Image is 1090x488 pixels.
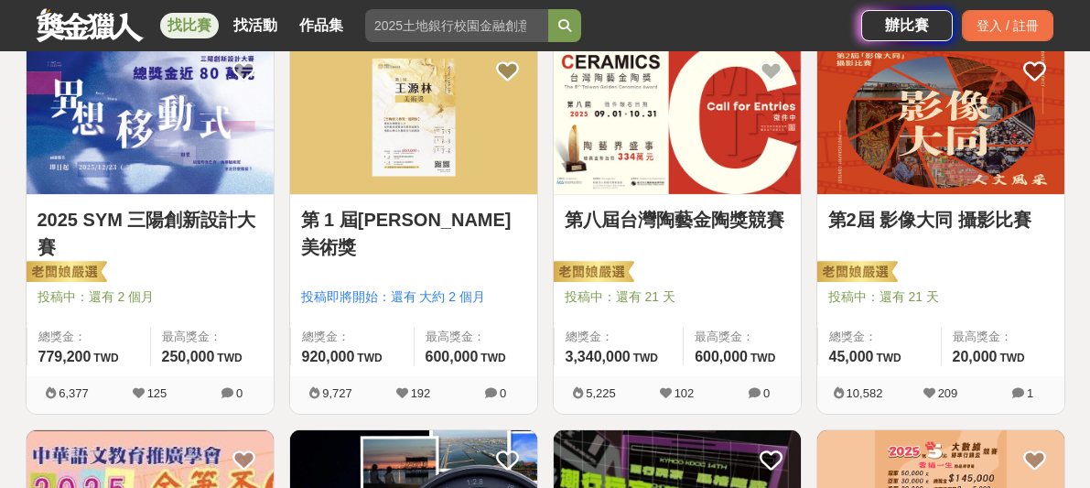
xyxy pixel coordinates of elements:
a: 第 1 屆[PERSON_NAME]美術獎 [301,206,526,261]
span: TWD [480,352,505,364]
span: 920,000 [302,349,355,364]
a: 辦比賽 [861,10,953,41]
span: 45,000 [829,349,874,364]
input: 2025土地銀行校園金融創意挑戰賽：從你出發 開啟智慧金融新頁 [365,9,548,42]
a: Cover Image [554,41,801,195]
span: 10,582 [847,386,883,400]
a: 2025 SYM 三陽創新設計大賽 [38,206,263,261]
span: TWD [357,352,382,364]
a: Cover Image [27,41,274,195]
span: 5,225 [586,386,616,400]
span: 1 [1027,386,1033,400]
img: 老闆娘嚴選 [550,260,634,286]
span: 最高獎金： [695,328,789,346]
span: TWD [750,352,775,364]
div: 登入 / 註冊 [962,10,1053,41]
span: 總獎金： [302,328,403,346]
img: Cover Image [290,41,537,194]
a: 找活動 [226,13,285,38]
a: 作品集 [292,13,351,38]
span: 600,000 [426,349,479,364]
img: Cover Image [817,41,1064,194]
span: 779,200 [38,349,92,364]
span: TWD [93,352,118,364]
span: 0 [500,386,506,400]
span: TWD [217,352,242,364]
span: 250,000 [162,349,215,364]
a: 找比賽 [160,13,219,38]
span: 最高獎金： [953,328,1053,346]
a: Cover Image [290,41,537,195]
img: Cover Image [27,41,274,194]
span: 0 [236,386,243,400]
span: 209 [938,386,958,400]
span: 投稿即將開始：還有 大約 2 個月 [301,287,526,307]
span: 0 [763,386,770,400]
a: 第八屆台灣陶藝金陶獎競賽 [565,206,790,233]
span: 最高獎金： [162,328,263,346]
span: 投稿中：還有 21 天 [828,287,1053,307]
img: Cover Image [554,41,801,194]
span: 125 [147,386,167,400]
span: TWD [999,352,1024,364]
span: 總獎金： [829,328,930,346]
span: 總獎金： [38,328,139,346]
span: 9,727 [322,386,352,400]
span: 6,377 [59,386,89,400]
span: TWD [633,352,658,364]
a: Cover Image [817,41,1064,195]
span: 600,000 [695,349,748,364]
span: 3,340,000 [566,349,631,364]
span: 投稿中：還有 21 天 [565,287,790,307]
a: 第2屆 影像大同 攝影比賽 [828,206,1053,233]
span: 投稿中：還有 2 個月 [38,287,263,307]
span: 192 [411,386,431,400]
span: 最高獎金： [426,328,526,346]
span: 102 [675,386,695,400]
img: 老闆娘嚴選 [814,260,898,286]
span: 總獎金： [566,328,673,346]
span: TWD [876,352,901,364]
span: 20,000 [953,349,998,364]
img: 老闆娘嚴選 [23,260,107,286]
